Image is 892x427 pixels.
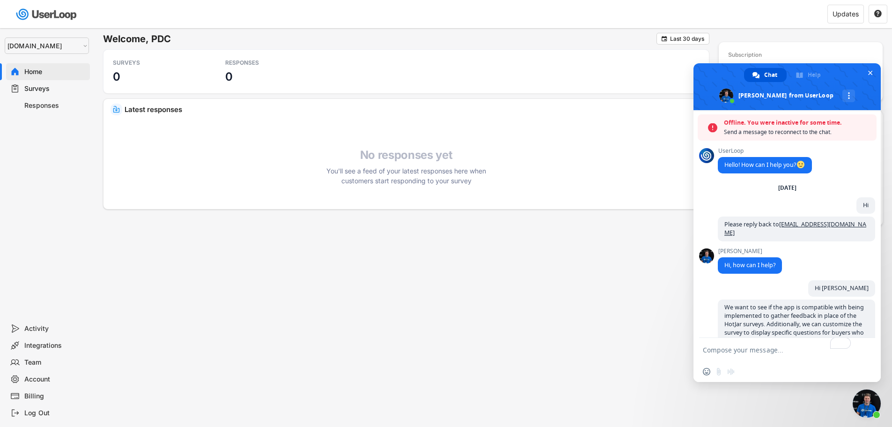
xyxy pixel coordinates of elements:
[724,220,866,237] a: [EMAIL_ADDRESS][DOMAIN_NAME]
[24,358,86,367] div: Team
[24,341,86,350] div: Integrations
[24,324,86,333] div: Activity
[724,303,865,353] span: We want to see if the app is compatible with being implemented to gather feedback in place of the...
[728,61,878,71] div: Free
[24,409,86,418] div: Log Out
[724,127,872,137] span: Send a message to reconnect to the chat.
[874,10,882,18] button: 
[863,201,869,209] span: Hi
[661,35,668,42] button: 
[225,69,233,84] h3: 0
[24,392,86,401] div: Billing
[815,284,869,292] span: Hi [PERSON_NAME]
[724,118,872,127] span: Offline. You were inactive for some time.
[703,338,853,361] textarea: To enrich screen reader interactions, please activate Accessibility in Grammarly extension settings
[103,33,656,45] h6: Welcome, PDC
[703,368,710,375] span: Insert an emoji
[662,35,667,42] text: 
[113,106,120,113] img: IncomingMajor.svg
[724,220,866,237] span: Please reply back to
[865,68,875,78] span: Close chat
[724,161,805,169] span: Hello! How can I help you?
[322,166,491,186] div: You'll see a feed of your latest responses here when customers start responding to your survey
[24,67,86,76] div: Home
[14,5,80,24] img: userloop-logo-01.svg
[853,390,881,418] a: Close chat
[225,59,310,67] div: RESPONSES
[764,68,777,82] span: Chat
[718,148,812,154] span: UserLoop
[125,106,702,113] div: Latest responses
[113,69,120,84] h3: 0
[744,68,787,82] a: Chat
[728,52,762,59] div: Subscription
[778,185,796,191] div: [DATE]
[113,59,197,67] div: SURVEYS
[322,148,491,162] h4: No responses yet
[724,261,775,269] span: Hi, how can I help?
[24,375,86,384] div: Account
[718,248,782,255] span: [PERSON_NAME]
[24,84,86,93] div: Surveys
[24,101,86,110] div: Responses
[670,36,704,42] div: Last 30 days
[874,9,882,18] text: 
[833,11,859,17] div: Updates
